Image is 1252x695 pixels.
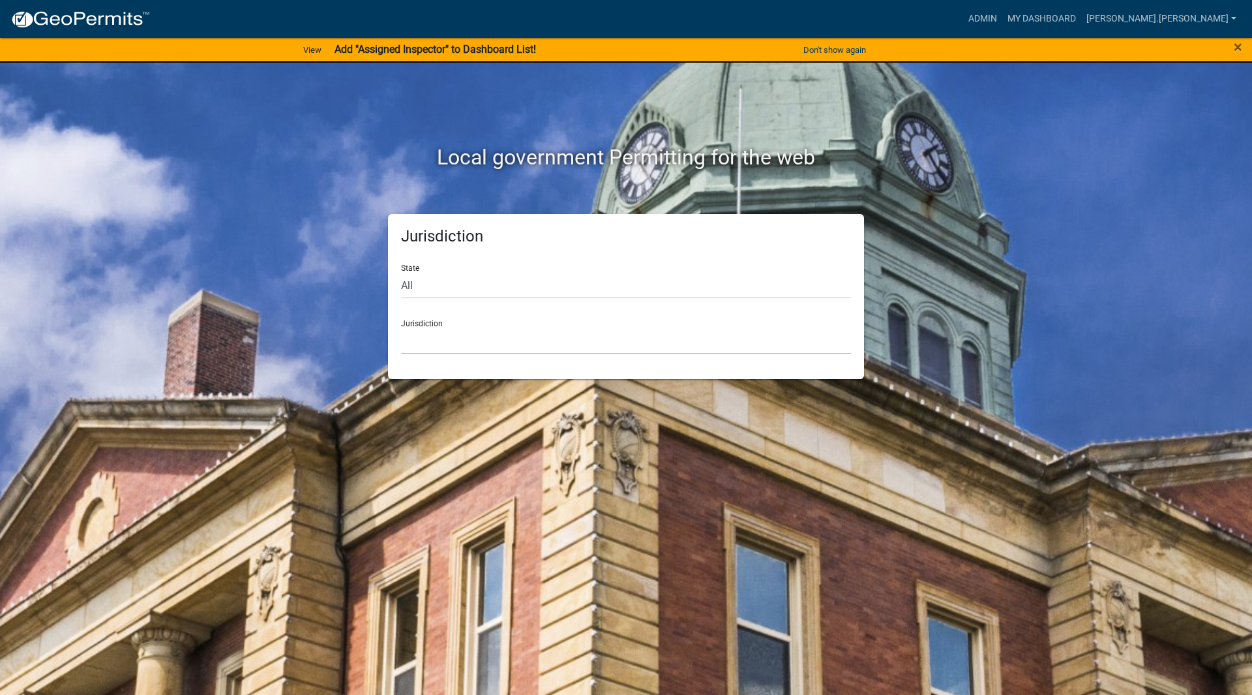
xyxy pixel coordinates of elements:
[798,39,871,61] button: Don't show again
[335,43,536,55] strong: Add "Assigned Inspector" to Dashboard List!
[401,227,851,246] h5: Jurisdiction
[264,145,988,170] h2: Local government Permitting for the web
[1002,7,1081,31] a: My Dashboard
[1234,39,1242,55] button: Close
[298,39,327,61] a: View
[1081,7,1242,31] a: [PERSON_NAME].[PERSON_NAME]
[963,7,1002,31] a: Admin
[1234,38,1242,56] span: ×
